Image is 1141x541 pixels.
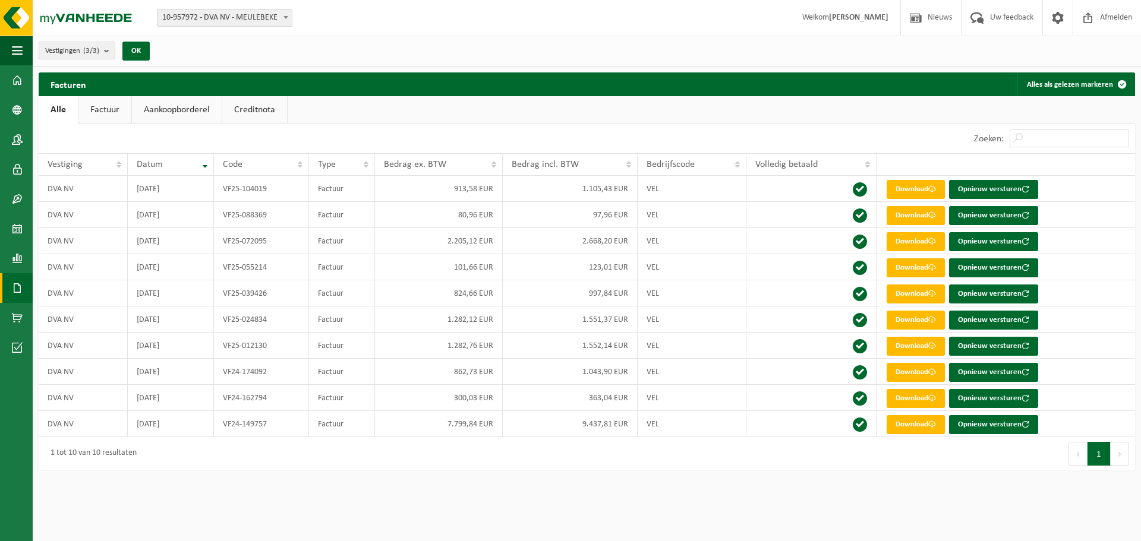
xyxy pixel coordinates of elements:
td: DVA NV [39,306,128,333]
count: (3/3) [83,47,99,55]
td: VEL [638,254,746,280]
td: Factuur [309,359,375,385]
span: 10-957972 - DVA NV - MEULEBEKE [157,9,292,27]
td: Factuur [309,254,375,280]
td: 300,03 EUR [375,385,503,411]
a: Download [887,232,945,251]
a: Download [887,284,945,303]
td: 997,84 EUR [503,280,638,306]
td: 824,66 EUR [375,280,503,306]
td: Factuur [309,333,375,359]
button: Previous [1068,442,1088,466]
td: [DATE] [128,228,214,254]
td: 101,66 EUR [375,254,503,280]
td: VEL [638,333,746,359]
strong: [PERSON_NAME] [829,13,888,22]
a: Download [887,311,945,330]
button: Next [1111,442,1129,466]
a: Download [887,415,945,434]
button: Opnieuw versturen [949,206,1038,225]
td: VF25-012130 [214,333,309,359]
td: VF24-162794 [214,385,309,411]
button: Opnieuw versturen [949,284,1038,303]
td: Factuur [309,385,375,411]
td: VF25-055214 [214,254,309,280]
td: VEL [638,228,746,254]
td: VF25-024834 [214,306,309,333]
td: 1.551,37 EUR [503,306,638,333]
td: DVA NV [39,202,128,228]
td: 123,01 EUR [503,254,638,280]
td: 1.282,76 EUR [375,333,503,359]
td: VEL [638,306,746,333]
button: Vestigingen(3/3) [39,42,115,59]
td: 2.668,20 EUR [503,228,638,254]
td: [DATE] [128,280,214,306]
a: Download [887,258,945,277]
a: Download [887,389,945,408]
button: Opnieuw versturen [949,311,1038,330]
td: VF25-039426 [214,280,309,306]
td: Factuur [309,202,375,228]
td: DVA NV [39,176,128,202]
td: 1.282,12 EUR [375,306,503,333]
td: DVA NV [39,359,128,385]
td: 862,73 EUR [375,359,503,385]
button: Opnieuw versturen [949,232,1038,251]
a: Aankoopborderel [132,96,222,124]
td: VEL [638,280,746,306]
button: Opnieuw versturen [949,363,1038,382]
td: [DATE] [128,411,214,437]
a: Download [887,337,945,356]
span: Vestiging [48,160,83,169]
td: DVA NV [39,385,128,411]
td: VF24-174092 [214,359,309,385]
td: [DATE] [128,385,214,411]
td: VEL [638,359,746,385]
td: [DATE] [128,306,214,333]
button: Opnieuw versturen [949,180,1038,199]
td: 913,58 EUR [375,176,503,202]
button: Opnieuw versturen [949,337,1038,356]
span: Code [223,160,242,169]
td: 1.043,90 EUR [503,359,638,385]
span: Bedrijfscode [647,160,695,169]
td: DVA NV [39,411,128,437]
button: Opnieuw versturen [949,258,1038,277]
span: Volledig betaald [755,160,818,169]
button: OK [122,42,150,61]
td: 80,96 EUR [375,202,503,228]
td: Factuur [309,176,375,202]
td: 1.552,14 EUR [503,333,638,359]
td: VEL [638,411,746,437]
td: [DATE] [128,176,214,202]
a: Factuur [78,96,131,124]
a: Download [887,180,945,199]
td: [DATE] [128,202,214,228]
td: DVA NV [39,280,128,306]
button: Opnieuw versturen [949,389,1038,408]
span: Datum [137,160,163,169]
a: Creditnota [222,96,287,124]
a: Alle [39,96,78,124]
span: Vestigingen [45,42,99,60]
td: Factuur [309,411,375,437]
td: DVA NV [39,228,128,254]
button: Opnieuw versturen [949,415,1038,434]
td: [DATE] [128,333,214,359]
a: Download [887,206,945,225]
td: 2.205,12 EUR [375,228,503,254]
td: VEL [638,202,746,228]
td: DVA NV [39,254,128,280]
td: VF24-149757 [214,411,309,437]
td: 1.105,43 EUR [503,176,638,202]
td: Factuur [309,306,375,333]
td: VF25-104019 [214,176,309,202]
span: Bedrag ex. BTW [384,160,446,169]
td: DVA NV [39,333,128,359]
label: Zoeken: [974,134,1004,144]
h2: Facturen [39,72,98,96]
td: [DATE] [128,359,214,385]
td: VEL [638,385,746,411]
div: 1 tot 10 van 10 resultaten [45,443,137,464]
